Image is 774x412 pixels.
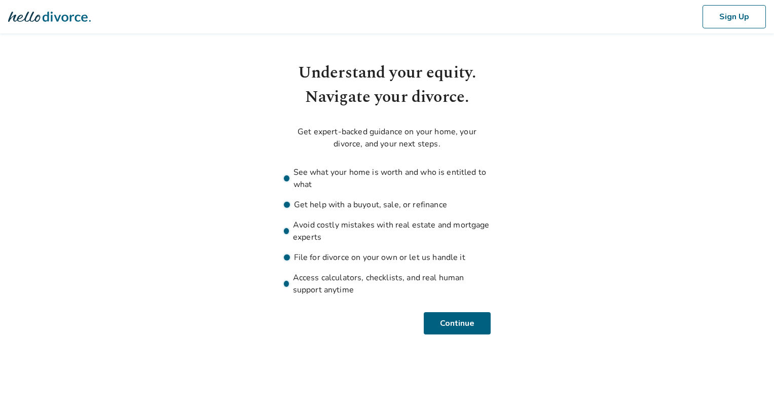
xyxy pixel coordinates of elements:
[284,199,491,211] li: Get help with a buyout, sale, or refinance
[284,166,491,191] li: See what your home is worth and who is entitled to what
[284,219,491,243] li: Avoid costly mistakes with real estate and mortgage experts
[284,61,491,109] h1: Understand your equity. Navigate your divorce.
[284,126,491,150] p: Get expert-backed guidance on your home, your divorce, and your next steps.
[425,312,491,334] button: Continue
[284,272,491,296] li: Access calculators, checklists, and real human support anytime
[703,5,766,28] button: Sign Up
[284,251,491,264] li: File for divorce on your own or let us handle it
